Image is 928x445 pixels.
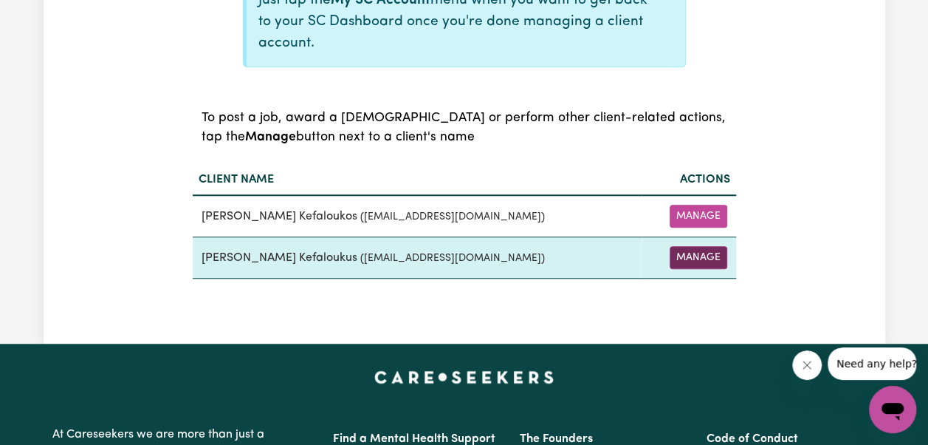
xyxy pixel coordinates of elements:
th: Actions [642,165,735,195]
b: Manage [245,131,296,143]
a: Code of Conduct [707,433,798,445]
iframe: Button to launch messaging window [869,386,916,433]
iframe: Close message [792,350,822,380]
iframe: Message from company [828,347,916,380]
td: [PERSON_NAME] Kefaloukus [193,237,642,279]
a: Careseekers home page [374,370,554,382]
small: ( [EMAIL_ADDRESS][DOMAIN_NAME] ) [360,253,545,264]
span: Need any help? [9,10,89,22]
small: ( [EMAIL_ADDRESS][DOMAIN_NAME] ) [360,211,545,222]
button: Manage [670,205,727,228]
td: [PERSON_NAME] Kefaloukos [193,195,642,237]
button: Manage [670,246,727,269]
th: Client name [193,165,642,195]
a: The Founders [520,433,593,445]
caption: To post a job, award a [DEMOGRAPHIC_DATA] or perform other client-related actions, tap the button... [193,91,736,166]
